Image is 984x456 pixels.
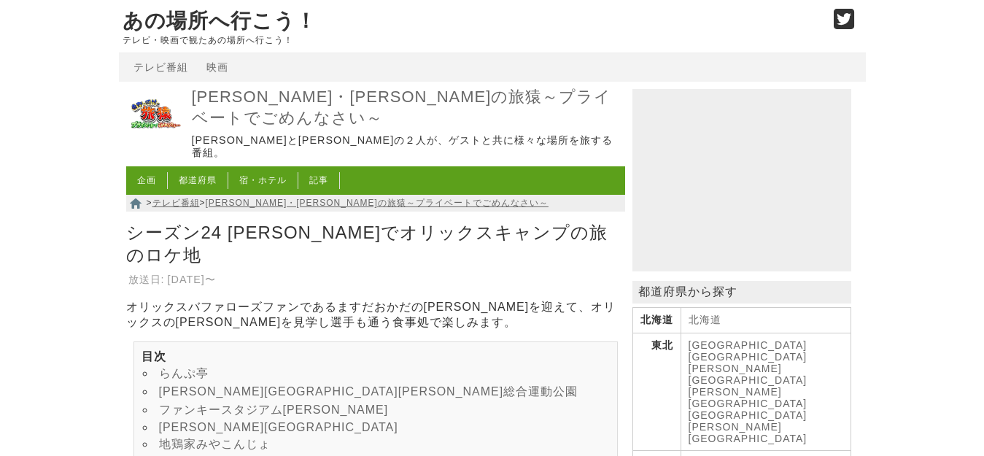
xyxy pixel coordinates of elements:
a: [PERSON_NAME]・[PERSON_NAME]の旅猿～プライベートでごめんなさい～ [206,198,549,208]
a: らんぷ亭 [159,367,209,379]
a: 東野・岡村の旅猿～プライベートでごめんなさい～ [126,134,185,146]
a: [PERSON_NAME][GEOGRAPHIC_DATA] [689,421,807,444]
p: テレビ・映画で観たあの場所へ行こう！ [123,35,818,45]
a: 都道府県 [179,175,217,185]
iframe: Advertisement [632,89,851,271]
a: [PERSON_NAME]・[PERSON_NAME]の旅猿～プライベートでごめんなさい～ [192,87,621,128]
a: 地鶏家みやこんじょ [159,438,271,450]
a: [PERSON_NAME][GEOGRAPHIC_DATA] [689,363,807,386]
a: [GEOGRAPHIC_DATA] [689,409,807,421]
td: [DATE]〜 [167,272,217,287]
a: [PERSON_NAME][GEOGRAPHIC_DATA] [159,421,398,433]
nav: > > [126,195,625,212]
img: 東野・岡村の旅猿～プライベートでごめんなさい～ [126,85,185,144]
a: [PERSON_NAME][GEOGRAPHIC_DATA][PERSON_NAME]総合運動公園 [159,385,578,398]
a: Twitter (@go_thesights) [834,18,855,30]
h1: シーズン24 [PERSON_NAME]でオリックスキャンプの旅のロケ地 [126,217,625,270]
a: テレビ番組 [133,61,188,73]
a: 宿・ホテル [239,175,287,185]
a: 企画 [137,175,156,185]
a: ファンキースタジアム[PERSON_NAME] [159,403,389,416]
a: [GEOGRAPHIC_DATA] [689,351,807,363]
a: あの場所へ行こう！ [123,9,317,32]
a: 記事 [309,175,328,185]
th: 東北 [632,333,681,451]
a: テレビ番組 [152,198,200,208]
a: 北海道 [689,314,721,325]
p: [PERSON_NAME]と[PERSON_NAME]の２人が、ゲストと共に様々な場所を旅する番組。 [192,134,621,160]
th: 放送日: [128,272,166,287]
a: [PERSON_NAME][GEOGRAPHIC_DATA] [689,386,807,409]
a: [GEOGRAPHIC_DATA] [689,339,807,351]
th: 北海道 [632,308,681,333]
p: 都道府県から探す [632,281,851,304]
a: 映画 [206,61,228,73]
p: オリックスバファローズファンであるますだおかだの[PERSON_NAME]を迎えて、オリックスの[PERSON_NAME]を見学し選手も通う食事処で楽しみます。 [126,300,625,331]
